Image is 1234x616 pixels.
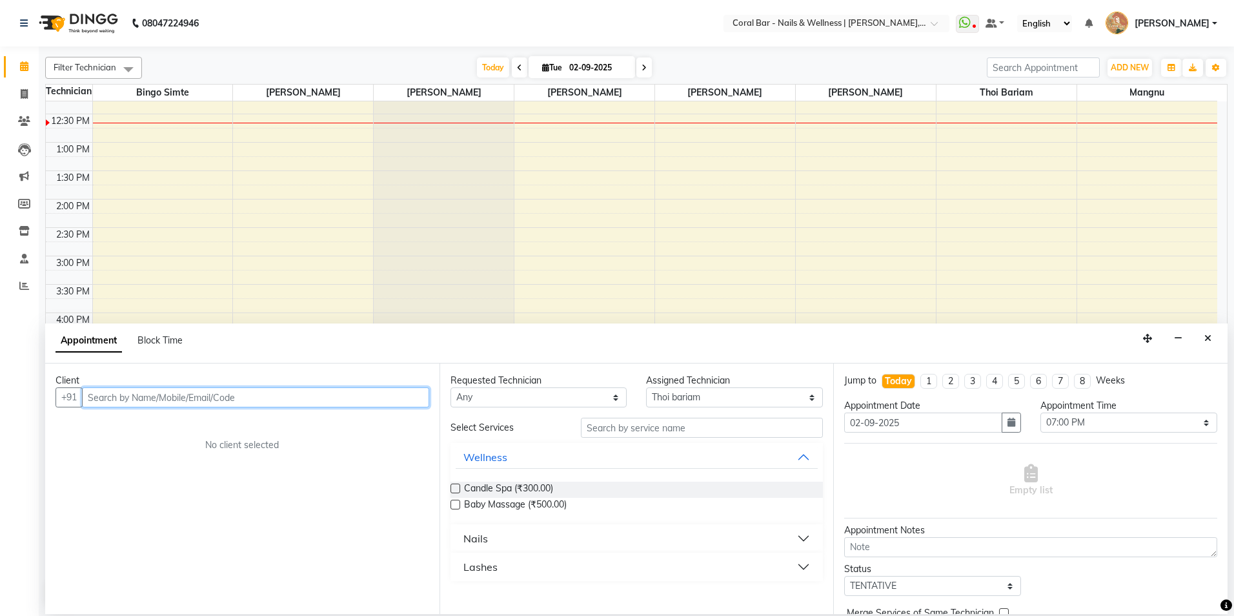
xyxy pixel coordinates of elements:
[942,374,959,389] li: 2
[986,374,1003,389] li: 4
[54,313,92,327] div: 4:00 PM
[1074,374,1091,389] li: 8
[844,562,1021,576] div: Status
[796,85,936,101] span: [PERSON_NAME]
[56,387,83,407] button: +91
[936,85,1077,101] span: Thoi bariam
[374,85,514,101] span: [PERSON_NAME]
[1052,374,1069,389] li: 7
[463,531,488,546] div: Nails
[1106,12,1128,34] img: Pushpa Das
[1009,464,1053,497] span: Empty list
[54,200,92,213] div: 2:00 PM
[477,57,509,77] span: Today
[137,334,183,346] span: Block Time
[1108,59,1152,77] button: ADD NEW
[1077,85,1217,101] span: Mangnu
[581,418,823,438] input: Search by service name
[987,57,1100,77] input: Search Appointment
[33,5,121,41] img: logo
[464,498,567,514] span: Baby Massage (₹500.00)
[514,85,654,101] span: [PERSON_NAME]
[1040,399,1217,413] div: Appointment Time
[54,285,92,298] div: 3:30 PM
[54,143,92,156] div: 1:00 PM
[54,228,92,241] div: 2:30 PM
[463,449,507,465] div: Wellness
[646,374,823,387] div: Assigned Technician
[844,413,1002,433] input: yyyy-mm-dd
[1111,63,1149,72] span: ADD NEW
[456,527,818,550] button: Nails
[920,374,937,389] li: 1
[456,555,818,579] button: Lashes
[54,171,92,185] div: 1:30 PM
[1008,374,1025,389] li: 5
[1096,374,1125,387] div: Weeks
[885,375,912,388] div: Today
[456,446,818,469] button: Wellness
[844,524,1217,537] div: Appointment Notes
[464,482,553,498] span: Candle Spa (₹300.00)
[441,421,572,435] div: Select Services
[964,374,981,389] li: 3
[54,256,92,270] div: 3:00 PM
[56,374,429,387] div: Client
[48,114,92,128] div: 12:30 PM
[1030,374,1047,389] li: 6
[82,387,429,407] input: Search by Name/Mobile/Email/Code
[844,374,876,387] div: Jump to
[565,58,630,77] input: 2025-09-02
[142,5,199,41] b: 08047224946
[844,399,1021,413] div: Appointment Date
[54,62,116,72] span: Filter Technician
[655,85,795,101] span: [PERSON_NAME]
[450,374,627,387] div: Requested Technician
[46,85,92,98] div: Technician
[233,85,373,101] span: [PERSON_NAME]
[1135,17,1209,30] span: [PERSON_NAME]
[86,438,398,452] div: No client selected
[1199,329,1217,349] button: Close
[539,63,565,72] span: Tue
[56,329,122,353] span: Appointment
[93,85,233,101] span: Bingo Simte
[463,559,498,575] div: Lashes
